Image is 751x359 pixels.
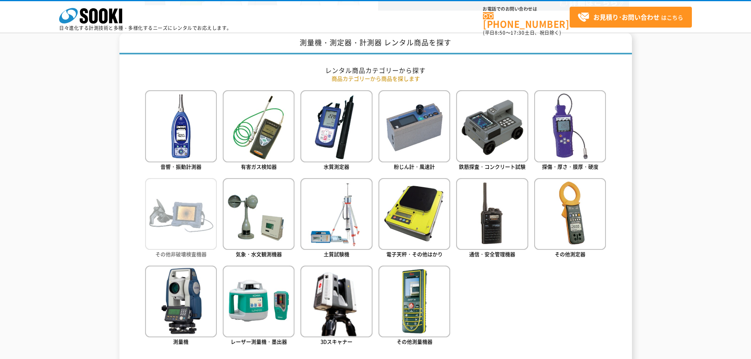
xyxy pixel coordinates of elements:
[542,163,598,170] span: 探傷・厚さ・膜厚・硬度
[145,90,217,172] a: 音響・振動計測器
[378,266,450,337] img: その他測量機器
[555,250,585,258] span: その他測定器
[119,33,632,54] h1: 測量機・測定器・計測器 レンタル商品を探す
[456,90,528,162] img: 鉄筋探査・コンクリート試験
[145,178,217,260] a: その他非破壊検査機器
[469,250,515,258] span: 通信・安全管理機器
[155,250,207,258] span: その他非破壊検査機器
[534,178,606,250] img: その他測定器
[223,90,294,172] a: 有害ガス検知器
[534,90,606,162] img: 探傷・厚さ・膜厚・硬度
[397,338,432,345] span: その他測量機器
[300,178,372,260] a: 土質試験機
[378,90,450,162] img: 粉じん計・風速計
[394,163,435,170] span: 粉じん計・風速計
[173,338,188,345] span: 測量機
[223,266,294,347] a: レーザー測量機・墨出器
[534,90,606,172] a: 探傷・厚さ・膜厚・硬度
[145,74,606,83] p: 商品カテゴリーから商品を探します
[59,26,232,30] p: 日々進化する計測技術と多種・多様化するニーズにレンタルでお応えします。
[386,250,443,258] span: 電子天秤・その他はかり
[495,29,506,36] span: 8:50
[145,266,217,337] img: 測量機
[223,178,294,250] img: 気象・水文観測機器
[593,12,660,22] strong: お見積り･お問い合わせ
[483,7,570,11] span: お電話でのお問い合わせは
[223,90,294,162] img: 有害ガス検知器
[378,178,450,250] img: 電子天秤・その他はかり
[511,29,525,36] span: 17:30
[160,163,201,170] span: 音響・振動計測器
[145,178,217,250] img: その他非破壊検査機器
[300,266,372,347] a: 3Dスキャナー
[483,29,561,36] span: (平日 ～ 土日、祝日除く)
[241,163,277,170] span: 有害ガス検知器
[300,90,372,162] img: 水質測定器
[145,90,217,162] img: 音響・振動計測器
[483,12,570,28] a: [PHONE_NUMBER]
[145,266,217,347] a: 測量機
[534,178,606,260] a: その他測定器
[570,7,692,28] a: お見積り･お問い合わせはこちら
[321,338,352,345] span: 3Dスキャナー
[236,250,282,258] span: 気象・水文観測機器
[300,90,372,172] a: 水質測定器
[145,66,606,74] h2: レンタル商品カテゴリーから探す
[378,90,450,172] a: 粉じん計・風速計
[324,163,349,170] span: 水質測定器
[300,178,372,250] img: 土質試験機
[300,266,372,337] img: 3Dスキャナー
[456,90,528,172] a: 鉄筋探査・コンクリート試験
[456,178,528,260] a: 通信・安全管理機器
[324,250,349,258] span: 土質試験機
[378,178,450,260] a: 電子天秤・その他はかり
[223,266,294,337] img: レーザー測量機・墨出器
[223,178,294,260] a: 気象・水文観測機器
[378,266,450,347] a: その他測量機器
[231,338,287,345] span: レーザー測量機・墨出器
[578,11,683,23] span: はこちら
[459,163,526,170] span: 鉄筋探査・コンクリート試験
[456,178,528,250] img: 通信・安全管理機器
